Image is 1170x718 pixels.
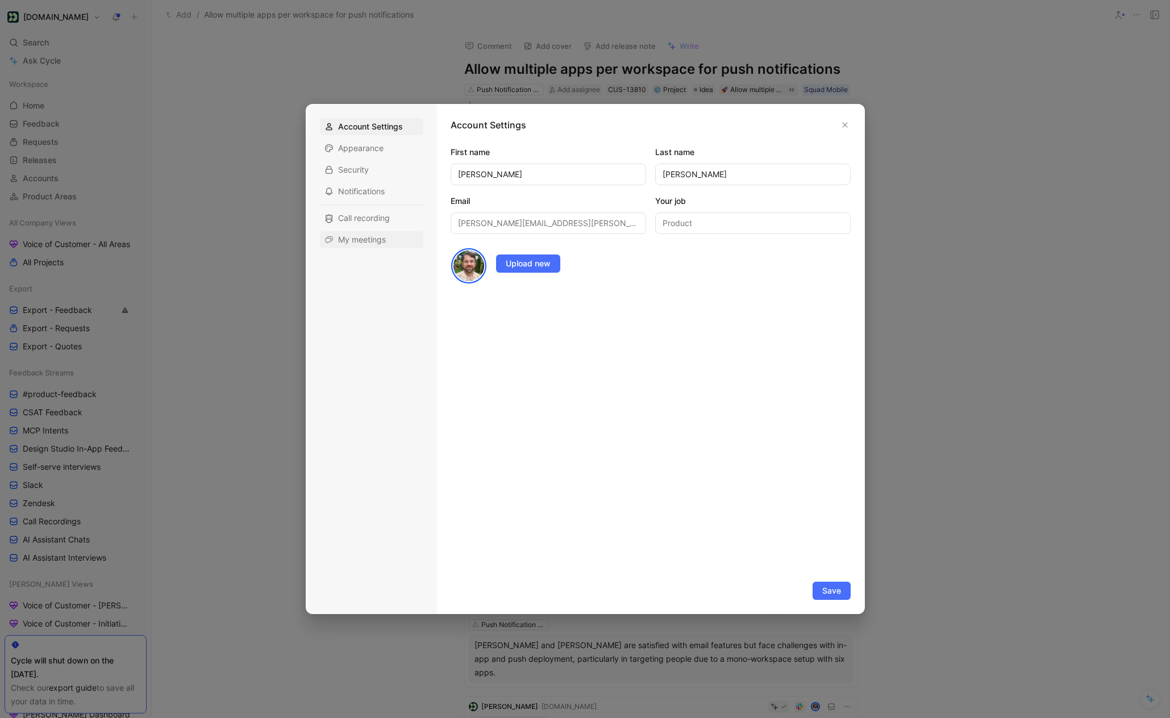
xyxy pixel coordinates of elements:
div: Call recording [320,210,423,227]
label: Last name [655,145,851,159]
span: Security [338,164,369,176]
label: Your job [655,194,851,208]
span: Upload new [506,257,551,270]
button: Upload new [496,254,560,273]
div: Security [320,161,423,178]
span: Account Settings [338,121,403,132]
button: Save [813,582,851,600]
label: Email [451,194,646,208]
div: Notifications [320,183,423,200]
div: Appearance [320,140,423,157]
span: Appearance [338,143,384,154]
div: My meetings [320,231,423,248]
span: Notifications [338,186,385,197]
label: First name [451,145,646,159]
img: avatar [452,249,485,282]
span: Call recording [338,212,390,224]
h1: Account Settings [451,118,526,132]
div: Account Settings [320,118,423,135]
span: My meetings [338,234,386,245]
span: Save [822,584,841,598]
